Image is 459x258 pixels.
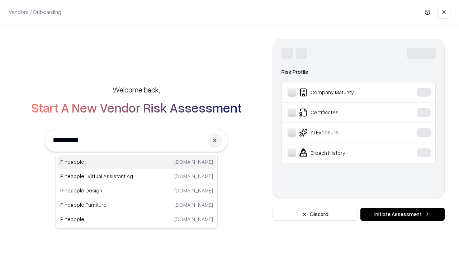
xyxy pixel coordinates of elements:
[288,108,395,117] div: Certificates
[174,158,213,166] p: [DOMAIN_NAME]
[31,100,242,115] h2: Start A New Vendor Risk Assessment
[288,88,395,97] div: Company Maturity
[60,172,137,180] p: Pineapple | Virtual Assistant Agency
[174,172,213,180] p: [DOMAIN_NAME]
[56,153,218,228] div: Suggestions
[288,128,395,137] div: AI Exposure
[60,158,137,166] p: Pineapple
[60,201,137,209] p: Pineapple Furniture
[9,8,61,16] p: Vendors / Onboarding
[288,148,395,157] div: Breach History
[273,208,358,221] button: Discard
[281,68,436,76] div: Risk Profile
[60,187,137,194] p: Pineapple Design
[360,208,445,221] button: Initiate Assessment
[174,215,213,223] p: [DOMAIN_NAME]
[60,215,137,223] p: Pineapple
[174,187,213,194] p: [DOMAIN_NAME]
[174,201,213,209] p: [DOMAIN_NAME]
[113,85,160,95] h5: Welcome back,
